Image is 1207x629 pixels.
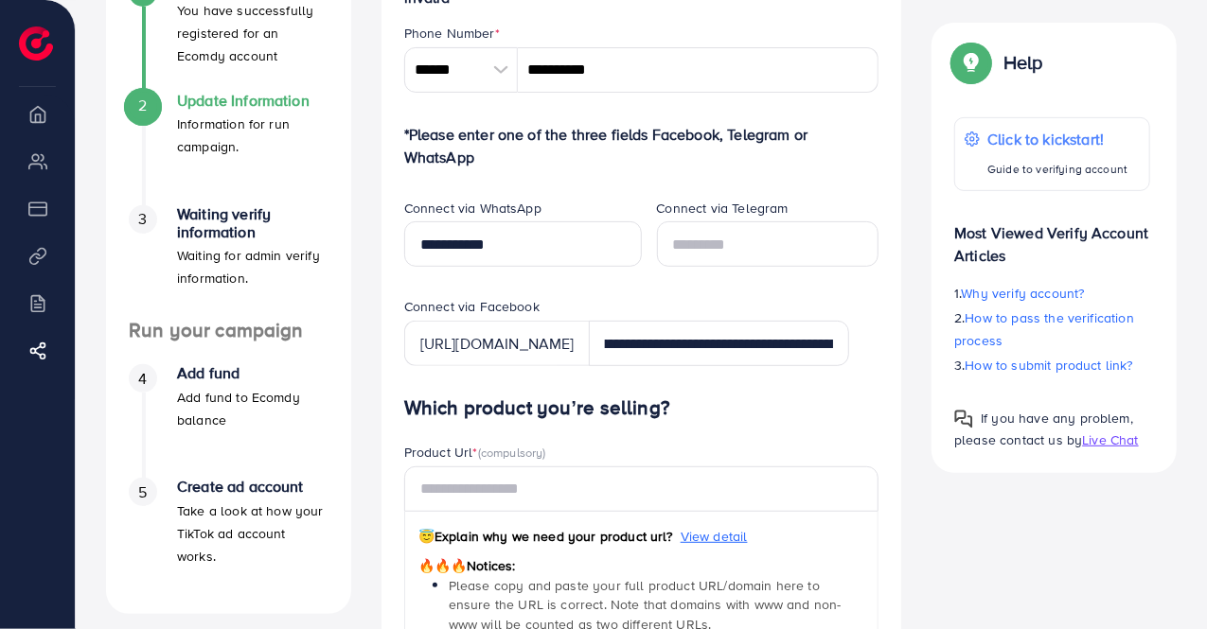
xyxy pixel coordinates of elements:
h4: Update Information [177,92,328,110]
p: Take a look at how your TikTok ad account works. [177,499,328,568]
p: *Please enter one of the three fields Facebook, Telegram or WhatsApp [404,123,879,168]
span: Explain why we need your product url? [418,527,673,546]
span: View detail [681,527,748,546]
img: logo [19,26,53,61]
span: (compulsory) [478,444,546,461]
img: Popup guide [954,45,988,79]
p: Information for run campaign. [177,113,328,158]
img: Popup guide [954,410,973,428]
span: How to pass the verification process [954,308,1134,350]
span: 😇 [418,527,435,546]
p: Waiting for admin verify information. [177,244,328,289]
span: How to submit product link? [966,356,1133,375]
div: [URL][DOMAIN_NAME] [404,321,590,366]
p: Guide to verifying account [987,158,1127,181]
span: 4 [138,368,147,390]
p: Help [1003,51,1043,74]
label: Connect via WhatsApp [404,199,541,218]
li: Add fund [106,364,351,478]
label: Phone Number [404,24,500,43]
label: Product Url [404,443,546,462]
p: 2. [954,306,1150,352]
h4: Run your campaign [106,319,351,342]
span: 2 [138,95,147,116]
h4: Which product you’re selling? [404,396,879,420]
h4: Add fund [177,364,328,382]
li: Waiting verify information [106,205,351,319]
p: 3. [954,354,1150,376]
span: Live Chat [1082,430,1138,449]
h4: Waiting verify information [177,205,328,241]
label: Connect via Facebook [404,297,540,316]
label: Connect via Telegram [657,199,789,218]
p: Most Viewed Verify Account Articles [954,206,1150,267]
li: Create ad account [106,478,351,591]
li: Update Information [106,92,351,205]
h4: Create ad account [177,478,328,496]
span: If you have any problem, please contact us by [954,409,1133,449]
p: Add fund to Ecomdy balance [177,386,328,431]
iframe: Chat [1127,544,1193,615]
span: 5 [138,481,147,503]
span: 3 [138,208,147,230]
p: 1. [954,282,1150,305]
span: 🔥🔥🔥 [418,556,467,575]
span: Why verify account? [962,284,1085,303]
span: Notices: [418,556,516,575]
p: Click to kickstart! [987,128,1127,150]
